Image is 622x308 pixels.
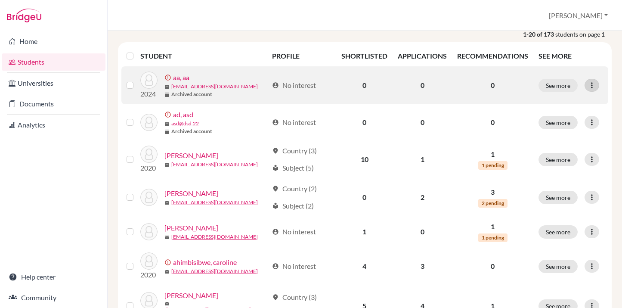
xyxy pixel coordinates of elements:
[538,191,578,204] button: See more
[164,290,218,301] a: [PERSON_NAME]
[7,9,41,22] img: Bridge-U
[272,80,316,90] div: No interest
[164,129,170,134] span: inventory_2
[164,150,218,161] a: [PERSON_NAME]
[538,116,578,129] button: See more
[171,83,258,90] a: [EMAIL_ADDRESS][DOMAIN_NAME]
[2,53,105,71] a: Students
[140,270,158,280] p: 2020
[164,162,170,168] span: mail
[457,117,528,128] p: 0
[171,233,258,241] a: [EMAIL_ADDRESS][DOMAIN_NAME]
[457,187,528,197] p: 3
[164,235,170,240] span: mail
[523,30,555,39] strong: 1-20 of 173
[457,80,528,90] p: 0
[164,301,170,306] span: mail
[538,260,578,273] button: See more
[2,116,105,134] a: Analytics
[393,46,452,66] th: APPLICATIONS
[267,46,336,66] th: PROFILE
[173,257,237,268] a: ahimbisibwe, caroline
[140,189,158,206] img: Agaba, Meghan
[393,178,452,216] td: 2
[272,228,279,235] span: account_circle
[538,225,578,239] button: See more
[272,163,314,173] div: Subject (5)
[272,146,317,156] div: Country (3)
[452,46,533,66] th: RECOMMENDATIONS
[393,247,452,285] td: 3
[2,33,105,50] a: Home
[478,199,508,208] span: 2 pending
[2,95,105,112] a: Documents
[272,263,279,270] span: account_circle
[140,223,158,240] img: Aguiluz, Neill
[164,200,170,205] span: mail
[171,128,212,135] b: Archived account
[164,111,173,118] span: error_outline
[272,147,279,154] span: location_on
[272,261,316,271] div: No interest
[164,121,170,127] span: mail
[171,161,258,168] a: [EMAIL_ADDRESS][DOMAIN_NAME]
[336,178,393,216] td: 0
[533,46,608,66] th: SEE MORE
[336,216,393,247] td: 1
[272,184,317,194] div: Country (2)
[2,75,105,92] a: Universities
[336,46,393,66] th: SHORTLISTED
[555,30,612,39] span: students on page 1
[164,259,173,266] span: error_outline
[140,114,158,131] img: ad, asd
[545,7,612,24] button: [PERSON_NAME]
[164,84,170,90] span: mail
[272,227,316,237] div: No interest
[272,165,279,171] span: local_library
[140,89,158,99] p: 2024
[140,252,158,270] img: ahimbisibwe, caroline
[393,140,452,178] td: 1
[164,188,218,199] a: [PERSON_NAME]
[272,82,279,89] span: account_circle
[336,140,393,178] td: 10
[538,153,578,166] button: See more
[140,163,158,173] p: 2020
[336,247,393,285] td: 4
[478,233,508,242] span: 1 pending
[457,261,528,271] p: 0
[272,185,279,192] span: location_on
[478,161,508,170] span: 1 pending
[2,289,105,306] a: Community
[171,199,258,206] a: [EMAIL_ADDRESS][DOMAIN_NAME]
[393,216,452,247] td: 0
[272,292,317,302] div: Country (3)
[457,149,528,159] p: 1
[336,104,393,140] td: 0
[140,72,158,89] img: aa, aa
[336,66,393,104] td: 0
[173,109,193,120] a: ad, asd
[173,72,189,83] a: aa, aa
[2,268,105,286] a: Help center
[164,223,218,233] a: [PERSON_NAME]
[171,90,212,98] b: Archived account
[171,268,258,275] a: [EMAIL_ADDRESS][DOMAIN_NAME]
[272,202,279,209] span: local_library
[457,221,528,232] p: 1
[393,104,452,140] td: 0
[171,120,199,128] a: asd@dsd.22
[272,119,279,126] span: account_circle
[164,74,173,81] span: error_outline
[272,294,279,301] span: location_on
[393,66,452,104] td: 0
[140,46,267,66] th: STUDENT
[272,201,314,211] div: Subject (2)
[538,79,578,92] button: See more
[164,92,170,97] span: inventory_2
[272,117,316,128] div: No interest
[140,146,158,163] img: Agaba, Karen
[164,269,170,274] span: mail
